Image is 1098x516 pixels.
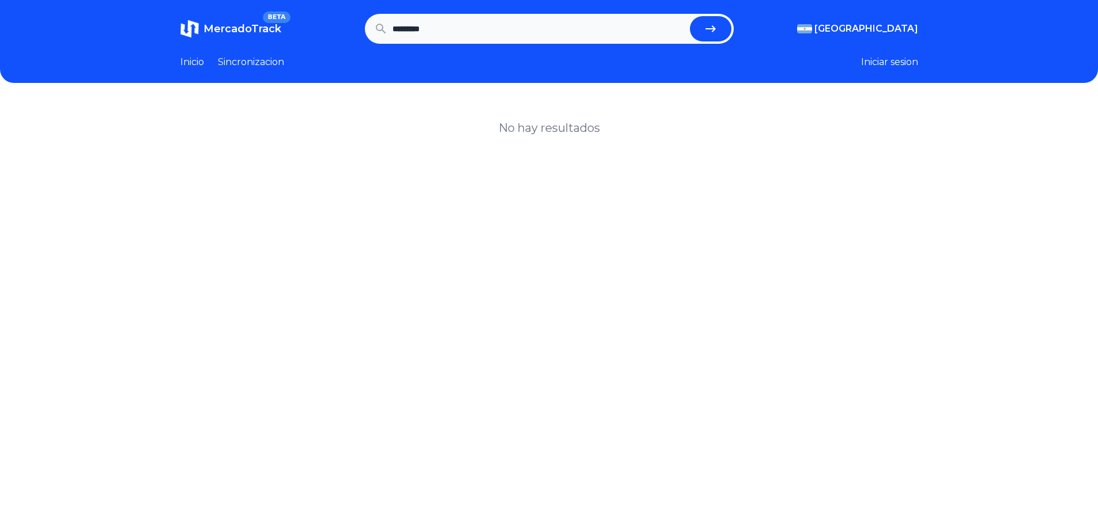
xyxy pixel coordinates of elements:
button: Iniciar sesion [861,55,918,69]
button: [GEOGRAPHIC_DATA] [797,22,918,36]
a: MercadoTrackBETA [180,20,281,38]
span: BETA [263,12,290,23]
a: Inicio [180,55,204,69]
img: Argentina [797,24,812,33]
span: [GEOGRAPHIC_DATA] [814,22,918,36]
a: Sincronizacion [218,55,284,69]
img: MercadoTrack [180,20,199,38]
span: MercadoTrack [203,22,281,35]
h1: No hay resultados [499,120,600,136]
